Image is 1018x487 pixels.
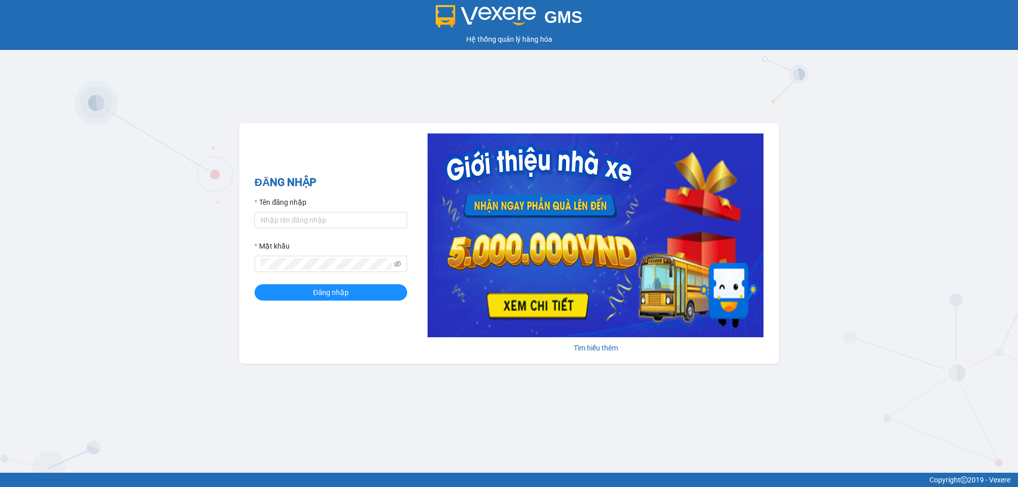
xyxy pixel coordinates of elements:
span: eye-invisible [394,260,401,267]
span: GMS [544,8,582,26]
h2: ĐĂNG NHẬP [254,174,407,191]
img: logo 2 [436,5,536,28]
img: banner-0 [428,133,763,337]
div: Copyright 2019 - Vexere [8,474,1010,485]
a: GMS [436,15,583,23]
span: Đăng nhập [313,287,349,298]
div: Hệ thống quản lý hàng hóa [3,34,1015,45]
input: Tên đăng nhập [254,212,407,228]
label: Tên đăng nhập [254,197,306,208]
button: Đăng nhập [254,284,407,301]
label: Mật khẩu [254,240,290,252]
span: copyright [960,476,968,483]
div: Tìm hiểu thêm [428,342,763,354]
input: Mật khẩu [261,258,392,269]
